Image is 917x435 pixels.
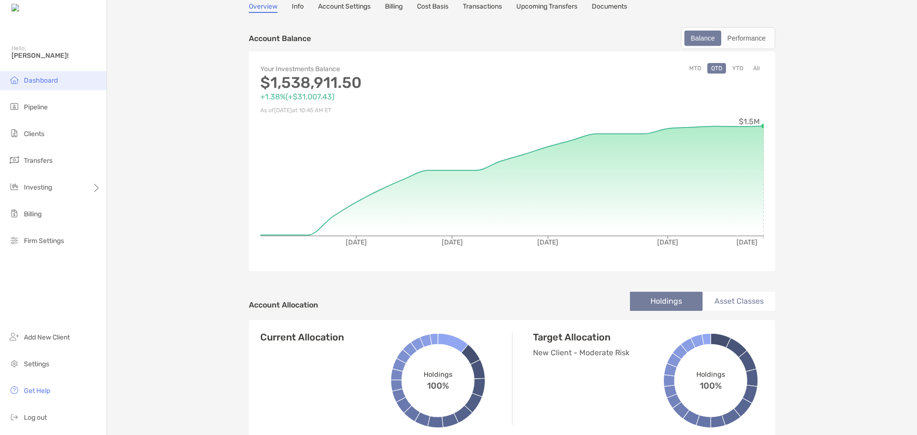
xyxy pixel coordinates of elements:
img: get-help icon [9,384,20,396]
img: transfers icon [9,154,20,166]
tspan: $1.5M [739,117,760,126]
tspan: [DATE] [346,238,367,246]
p: $1,538,911.50 [260,77,512,89]
span: Add New Client [24,333,70,341]
img: add_new_client icon [9,331,20,342]
tspan: [DATE] [736,238,757,246]
span: 100% [427,378,449,391]
p: New Client - Moderate Risk [533,347,681,359]
span: Pipeline [24,103,48,111]
tspan: [DATE] [657,238,678,246]
span: Holdings [696,370,725,378]
img: billing icon [9,208,20,219]
a: Cost Basis [417,2,448,13]
a: Overview [249,2,277,13]
img: pipeline icon [9,101,20,112]
a: Info [292,2,304,13]
span: Holdings [424,370,452,378]
a: Account Settings [318,2,371,13]
div: Performance [722,32,771,45]
img: investing icon [9,181,20,192]
h4: Current Allocation [260,331,344,343]
span: Log out [24,414,47,422]
div: segmented control [681,27,775,49]
span: Investing [24,183,52,191]
h4: Account Allocation [249,300,318,309]
button: QTD [707,63,726,74]
span: Settings [24,360,49,368]
img: clients icon [9,127,20,139]
img: Zoe Logo [11,4,52,13]
p: Your Investments Balance [260,63,512,75]
img: dashboard icon [9,74,20,85]
span: Transfers [24,157,53,165]
span: Dashboard [24,76,58,85]
a: Documents [592,2,627,13]
tspan: [DATE] [537,238,558,246]
tspan: [DATE] [442,238,463,246]
span: 100% [700,378,722,391]
p: Account Balance [249,32,311,44]
p: +1.38% ( +$31,007.43 ) [260,91,512,103]
li: Holdings [630,292,703,311]
button: YTD [728,63,747,74]
span: Billing [24,210,42,218]
span: Clients [24,130,44,138]
li: Asset Classes [703,292,775,311]
a: Upcoming Transfers [516,2,577,13]
span: [PERSON_NAME]! [11,52,101,60]
a: Transactions [463,2,502,13]
img: logout icon [9,411,20,423]
span: Get Help [24,387,50,395]
button: MTD [685,63,705,74]
img: settings icon [9,358,20,369]
div: Balance [685,32,720,45]
button: All [749,63,764,74]
a: Billing [385,2,403,13]
h4: Target Allocation [533,331,681,343]
p: As of [DATE] at 10:45 AM ET [260,105,512,117]
span: Firm Settings [24,237,64,245]
img: firm-settings icon [9,234,20,246]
